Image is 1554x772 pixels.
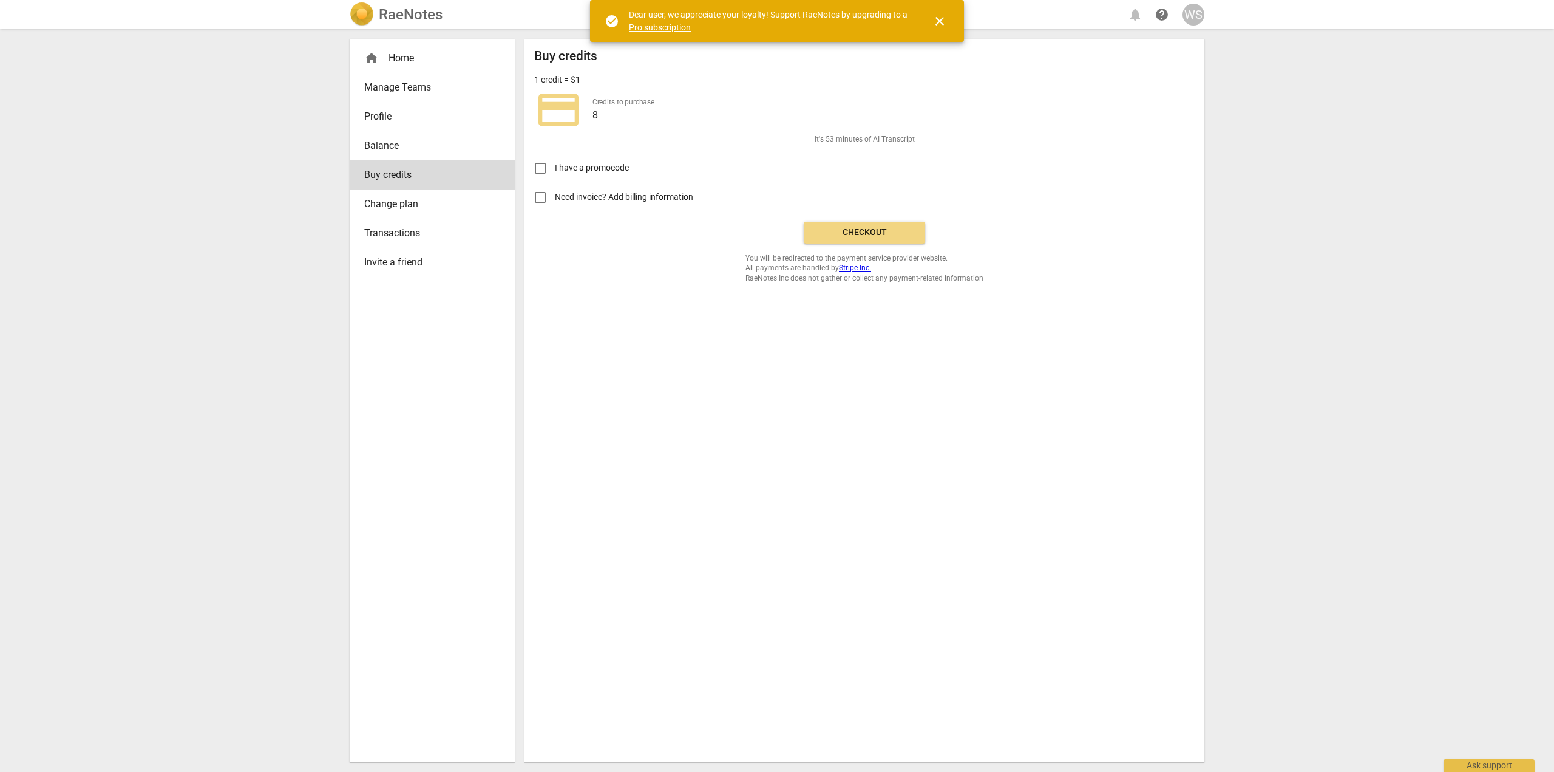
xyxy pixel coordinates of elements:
[1155,7,1169,22] span: help
[555,162,629,174] span: I have a promocode
[379,6,443,23] h2: RaeNotes
[364,197,490,211] span: Change plan
[364,80,490,95] span: Manage Teams
[364,226,490,241] span: Transactions
[534,73,580,86] p: 1 credit = $1
[605,14,619,29] span: check_circle
[350,219,515,248] a: Transactions
[925,7,954,36] button: Close
[350,190,515,219] a: Change plan
[629,22,691,32] a: Pro subscription
[364,168,490,182] span: Buy credits
[592,98,654,106] label: Credits to purchase
[364,255,490,270] span: Invite a friend
[350,160,515,190] a: Buy credits
[804,222,925,244] button: Checkout
[534,86,583,134] span: credit_card
[364,138,490,153] span: Balance
[815,134,915,145] span: It's 53 minutes of AI Transcript
[1182,4,1204,26] button: WS
[350,44,515,73] div: Home
[350,131,515,160] a: Balance
[350,2,374,27] img: Logo
[364,51,490,66] div: Home
[534,49,597,64] h2: Buy credits
[555,191,695,203] span: Need invoice? Add billing information
[813,227,915,239] span: Checkout
[839,264,871,272] a: Stripe Inc.
[350,102,515,131] a: Profile
[350,73,515,102] a: Manage Teams
[364,51,379,66] span: home
[932,14,947,29] span: close
[1444,759,1535,772] div: Ask support
[350,2,443,27] a: LogoRaeNotes
[1151,4,1173,26] a: Help
[364,109,490,124] span: Profile
[629,9,911,33] div: Dear user, we appreciate your loyalty! Support RaeNotes by upgrading to a
[350,248,515,277] a: Invite a friend
[745,253,983,284] span: You will be redirected to the payment service provider website. All payments are handled by RaeNo...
